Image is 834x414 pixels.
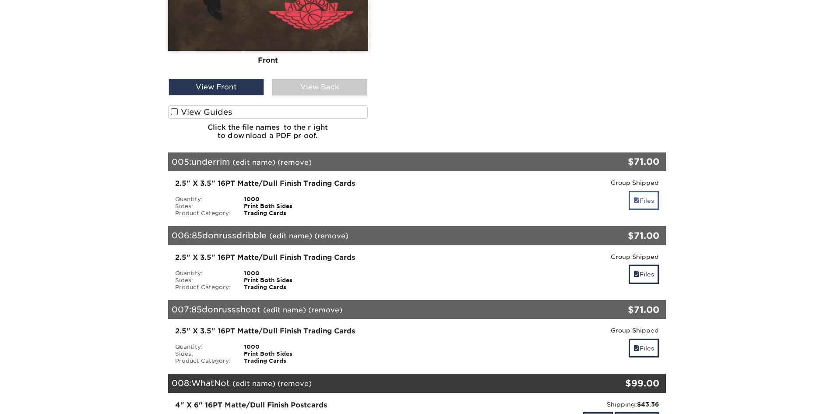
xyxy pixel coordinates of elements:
div: 008: [168,374,583,393]
div: Group Shipped [507,326,659,335]
span: files [633,197,640,204]
div: $71.00 [583,229,660,242]
div: Trading Cards [237,284,334,291]
div: Sides: [169,277,238,284]
span: files [633,345,640,352]
div: Print Both Sides [237,350,334,357]
span: 85donrussshoot [191,304,260,314]
div: 1000 [237,270,334,277]
div: 2.5" X 3.5" 16PT Matte/Dull Finish Trading Cards [175,178,493,189]
div: Group Shipped [507,178,659,187]
span: WhatNot [191,378,230,388]
div: 006: [168,226,583,245]
a: (edit name) [232,379,275,388]
div: 1000 [237,196,334,203]
h6: Click the file names to the right to download a PDF proof. [168,123,368,147]
div: Front [168,51,368,70]
div: Product Category: [169,284,238,291]
a: (edit name) [232,158,275,166]
div: Trading Cards [237,210,334,217]
div: Print Both Sides [237,277,334,284]
div: Product Category: [169,210,238,217]
span: files [633,271,640,278]
a: (remove) [308,306,342,314]
div: Trading Cards [237,357,334,364]
div: Group Shipped [507,252,659,261]
a: (remove) [314,232,348,240]
span: underrim [191,157,230,166]
div: 007: [168,300,583,319]
div: Shipping: [507,400,659,409]
div: $71.00 [583,303,660,316]
div: 2.5" X 3.5" 16PT Matte/Dull Finish Trading Cards [175,252,493,263]
div: Quantity: [169,196,238,203]
div: Sides: [169,350,238,357]
div: View Front [169,79,264,96]
a: Files [629,339,659,357]
span: 85donrussdribble [192,230,267,240]
div: Sides: [169,203,238,210]
a: (remove) [278,158,312,166]
div: Quantity: [169,270,238,277]
div: 1000 [237,343,334,350]
div: 4" X 6" 16PT Matte/Dull Finish Postcards [175,400,493,410]
strong: $43.36 [637,401,659,408]
a: (remove) [278,379,312,388]
iframe: Google Customer Reviews [2,387,74,411]
div: $99.00 [583,377,660,390]
a: Files [629,191,659,210]
label: View Guides [168,105,368,119]
a: (edit name) [269,232,312,240]
div: $71.00 [583,155,660,168]
a: Files [629,265,659,283]
div: Quantity: [169,343,238,350]
div: 2.5" X 3.5" 16PT Matte/Dull Finish Trading Cards [175,326,493,336]
a: (edit name) [263,306,306,314]
div: Product Category: [169,357,238,364]
div: Print Both Sides [237,203,334,210]
div: View Back [272,79,367,96]
div: 005: [168,152,583,172]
